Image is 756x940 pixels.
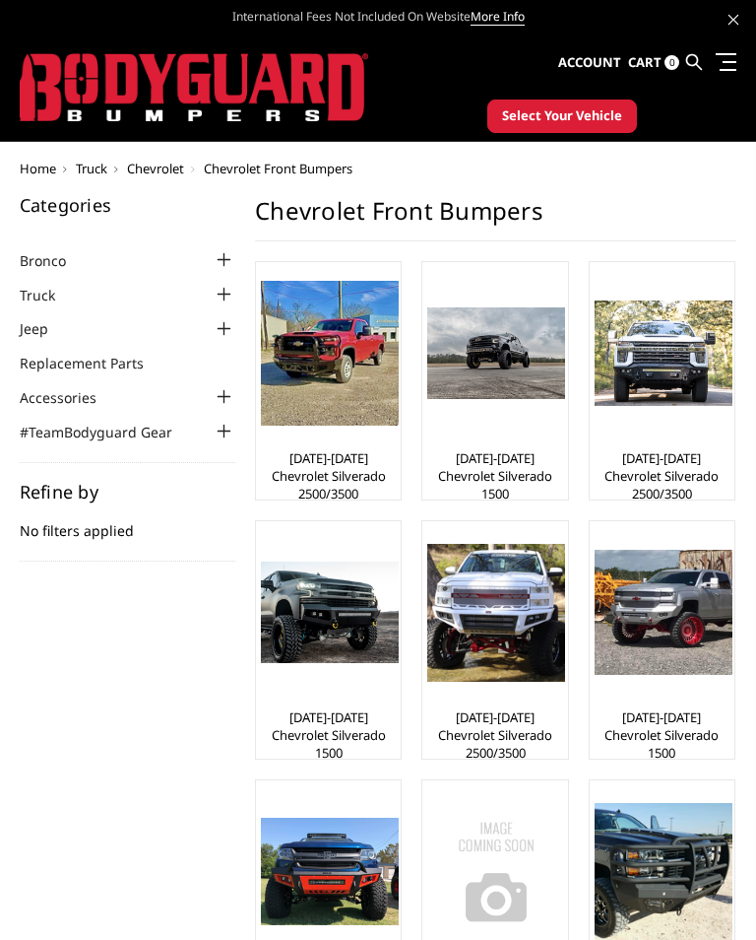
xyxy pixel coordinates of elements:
[20,483,236,501] h5: Refine by
[76,160,107,177] a: Truck
[20,160,56,177] a: Home
[255,196,736,241] h1: Chevrolet Front Bumpers
[20,196,236,214] h5: Categories
[20,353,168,373] a: Replacement Parts
[20,318,73,339] a: Jeep
[20,483,236,562] div: No filters applied
[20,250,91,271] a: Bronco
[487,100,637,133] button: Select Your Vehicle
[20,53,368,122] img: BODYGUARD BUMPERS
[628,53,661,71] span: Cart
[664,55,679,70] span: 0
[595,708,729,762] a: [DATE]-[DATE] Chevrolet Silverado 1500
[261,708,396,762] a: [DATE]-[DATE] Chevrolet Silverado 1500
[558,53,621,71] span: Account
[427,449,562,503] a: [DATE]-[DATE] Chevrolet Silverado 1500
[502,106,622,126] span: Select Your Vehicle
[628,36,679,90] a: Cart 0
[127,160,184,177] a: Chevrolet
[427,708,562,762] a: [DATE]-[DATE] Chevrolet Silverado 2500/3500
[20,285,80,305] a: Truck
[471,8,525,26] a: More Info
[20,387,121,408] a: Accessories
[595,449,729,503] a: [DATE]-[DATE] Chevrolet Silverado 2500/3500
[558,36,621,90] a: Account
[204,160,352,177] span: Chevrolet Front Bumpers
[261,449,396,503] a: [DATE]-[DATE] Chevrolet Silverado 2500/3500
[20,422,197,442] a: #TeamBodyguard Gear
